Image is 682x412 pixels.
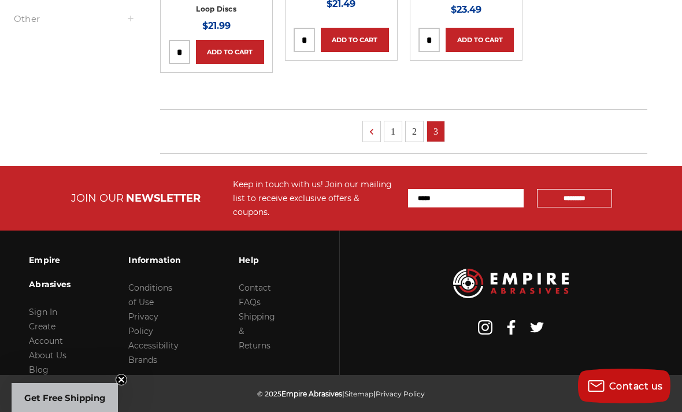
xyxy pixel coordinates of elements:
[257,387,425,401] p: © 2025 | |
[71,192,124,205] span: JOIN OUR
[12,383,118,412] div: Get Free ShippingClose teaser
[406,121,423,142] a: 2
[344,389,373,398] a: Sitemap
[29,307,57,317] a: Sign In
[578,369,670,403] button: Contact us
[196,40,264,64] a: Add to Cart
[446,28,514,52] a: Add to Cart
[376,389,425,398] a: Privacy Policy
[239,248,275,272] h3: Help
[427,121,444,142] a: 3
[384,121,402,142] a: 1
[453,269,569,298] img: Empire Abrasives Logo Image
[126,192,201,205] span: NEWSLETTER
[29,365,49,375] a: Blog
[116,374,127,385] button: Close teaser
[609,381,663,392] span: Contact us
[128,248,181,272] h3: Information
[29,248,71,296] h3: Empire Abrasives
[29,350,66,361] a: About Us
[128,340,179,351] a: Accessibility
[128,311,158,336] a: Privacy Policy
[24,392,106,403] span: Get Free Shipping
[128,283,172,307] a: Conditions of Use
[239,283,271,293] a: Contact
[239,297,261,307] a: FAQs
[29,321,63,346] a: Create Account
[202,20,231,31] span: $21.99
[451,4,481,15] span: $23.49
[233,177,396,219] div: Keep in touch with us! Join our mailing list to receive exclusive offers & coupons.
[128,355,157,365] a: Brands
[239,311,275,351] a: Shipping & Returns
[321,28,389,52] a: Add to Cart
[281,389,342,398] span: Empire Abrasives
